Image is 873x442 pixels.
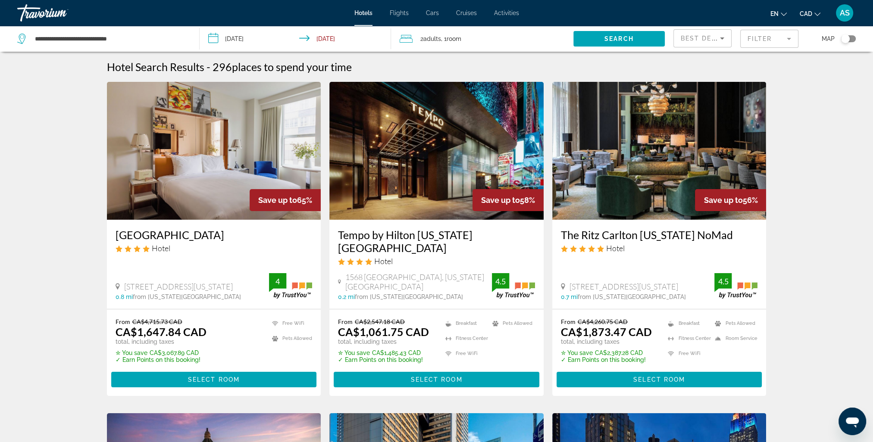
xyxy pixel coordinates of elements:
[561,349,652,356] p: CA$2,387.28 CAD
[338,318,353,325] span: From
[188,376,240,383] span: Select Room
[441,318,488,329] li: Breakfast
[740,29,798,48] button: Filter
[557,374,762,383] a: Select Room
[714,273,757,299] img: trustyou-badge.svg
[410,376,462,383] span: Select Room
[355,318,405,325] del: CA$2,547.18 CAD
[207,60,210,73] span: -
[107,60,204,73] h1: Hotel Search Results
[338,325,429,338] ins: CA$1,061.75 CAD
[569,282,678,291] span: [STREET_ADDRESS][US_STATE]
[770,7,787,20] button: Change language
[800,10,812,17] span: CAD
[557,372,762,387] button: Select Room
[663,333,710,344] li: Fitness Center
[426,9,439,16] span: Cars
[552,82,767,220] img: Hotel image
[17,2,103,24] a: Travorium
[116,325,207,338] ins: CA$1,647.84 CAD
[561,356,652,363] p: ✓ Earn Points on this booking!
[681,33,724,44] mat-select: Sort by
[111,374,317,383] a: Select Room
[840,9,850,17] span: AS
[391,26,573,52] button: Travelers: 2 adults, 0 children
[770,10,779,17] span: en
[269,276,286,286] div: 4
[447,35,461,42] span: Room
[111,372,317,387] button: Select Room
[338,256,535,266] div: 4 star Hotel
[116,338,207,345] p: total, including taxes
[116,318,130,325] span: From
[232,60,352,73] span: places to spend your time
[200,26,391,52] button: Check-in date: Oct 31, 2025 Check-out date: Nov 2, 2025
[822,33,835,45] span: Map
[107,82,321,220] img: Hotel image
[606,243,625,253] span: Hotel
[354,9,372,16] a: Hotels
[338,349,370,356] span: ✮ You save
[492,276,509,286] div: 4.5
[839,408,866,435] iframe: Button to launch messaging window
[441,348,488,359] li: Free WiFi
[456,9,477,16] a: Cruises
[355,293,463,300] span: from [US_STATE][GEOGRAPHIC_DATA]
[633,376,685,383] span: Select Room
[663,318,710,329] li: Breakfast
[345,272,492,291] span: 1568 [GEOGRAPHIC_DATA], [US_STATE][GEOGRAPHIC_DATA]
[714,276,732,286] div: 4.5
[374,256,393,266] span: Hotel
[472,189,544,211] div: 58%
[710,318,757,329] li: Pets Allowed
[441,333,488,344] li: Fitness Center
[578,293,686,300] span: from [US_STATE][GEOGRAPHIC_DATA]
[561,228,758,241] a: The Ritz Carlton [US_STATE] NoMad
[488,318,535,329] li: Pets Allowed
[116,349,207,356] p: CA$3,067.89 CAD
[561,318,576,325] span: From
[268,318,312,329] li: Free WiFi
[494,9,519,16] a: Activities
[338,356,429,363] p: ✓ Earn Points on this booking!
[578,318,628,325] del: CA$4,260.75 CAD
[116,243,313,253] div: 4 star Hotel
[124,282,233,291] span: [STREET_ADDRESS][US_STATE]
[258,196,297,205] span: Save up to
[390,9,409,16] a: Flights
[561,293,578,300] span: 0.7 mi
[338,349,429,356] p: CA$1,485.43 CAD
[423,35,441,42] span: Adults
[561,349,593,356] span: ✮ You save
[800,7,820,20] button: Change currency
[695,189,766,211] div: 56%
[681,35,726,42] span: Best Deals
[116,293,133,300] span: 0.8 mi
[420,33,441,45] span: 2
[329,82,544,220] img: Hotel image
[561,338,652,345] p: total, including taxes
[338,293,355,300] span: 0.2 mi
[604,35,634,42] span: Search
[561,325,652,338] ins: CA$1,873.47 CAD
[338,228,535,254] a: Tempo by Hilton [US_STATE] [GEOGRAPHIC_DATA]
[835,35,856,43] button: Toggle map
[561,243,758,253] div: 5 star Hotel
[492,273,535,299] img: trustyou-badge.svg
[833,4,856,22] button: User Menu
[116,356,207,363] p: ✓ Earn Points on this booking!
[116,228,313,241] a: [GEOGRAPHIC_DATA]
[663,348,710,359] li: Free WiFi
[152,243,170,253] span: Hotel
[250,189,321,211] div: 65%
[710,333,757,344] li: Room Service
